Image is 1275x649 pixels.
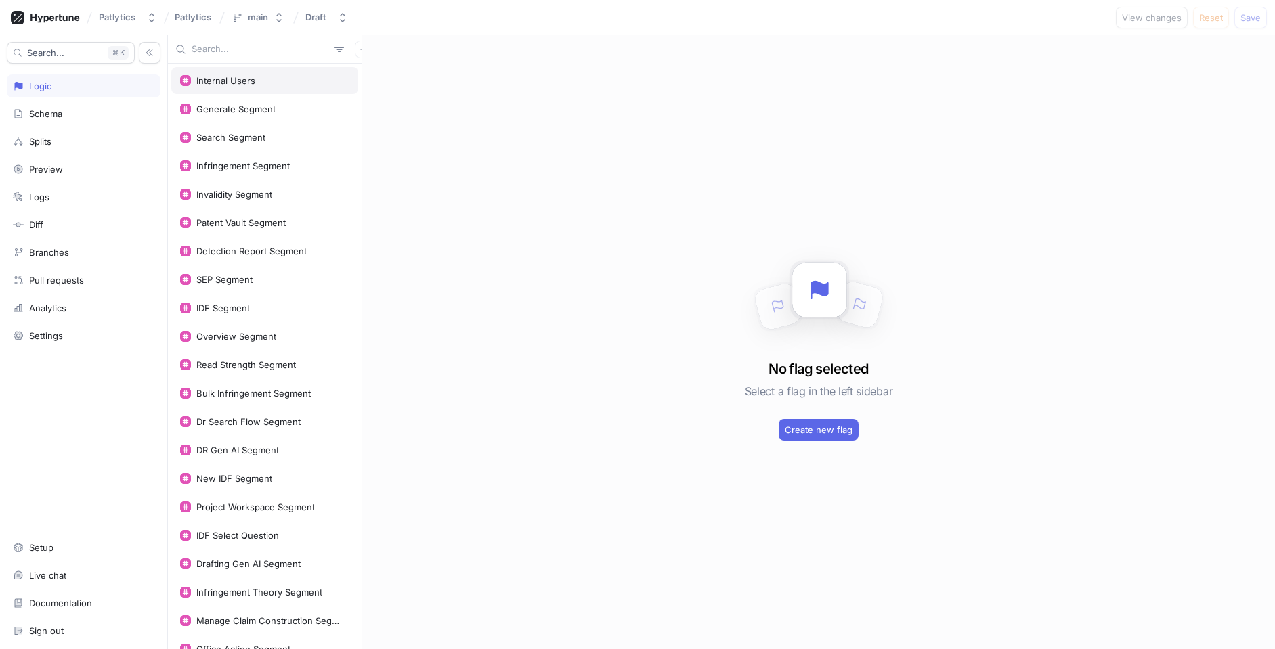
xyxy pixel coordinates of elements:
[196,615,344,626] div: Manage Claim Construction Segment
[196,246,307,256] div: Detection Report Segment
[196,359,296,370] div: Read Strength Segment
[29,108,62,119] div: Schema
[226,6,290,28] button: main
[196,416,301,427] div: Dr Search Flow Segment
[29,81,51,91] div: Logic
[196,75,255,86] div: Internal Users
[29,542,53,553] div: Setup
[196,104,276,114] div: Generate Segment
[196,501,315,512] div: Project Workspace Segment
[175,12,211,22] span: Patlytics
[1193,7,1229,28] button: Reset
[29,598,92,608] div: Documentation
[93,6,163,28] button: Patlytics
[196,160,290,171] div: Infringement Segment
[29,136,51,147] div: Splits
[785,426,852,434] span: Create new flag
[196,445,279,455] div: DR Gen AI Segment
[29,625,64,636] div: Sign out
[1199,14,1223,22] span: Reset
[27,49,64,57] span: Search...
[29,275,84,286] div: Pull requests
[196,274,253,285] div: SEP Segment
[196,132,265,143] div: Search Segment
[29,330,63,341] div: Settings
[196,331,276,342] div: Overview Segment
[196,530,279,541] div: IDF Select Question
[7,42,135,64] button: Search...K
[7,591,160,614] a: Documentation
[29,219,43,230] div: Diff
[108,46,129,60] div: K
[196,303,250,313] div: IDF Segment
[196,217,286,228] div: Patent Vault Segment
[196,587,322,598] div: Infringement Theory Segment
[29,303,66,313] div: Analytics
[769,359,868,379] h3: No flag selected
[29,570,66,581] div: Live chat
[248,12,268,23] div: main
[29,192,49,202] div: Logs
[29,164,63,175] div: Preview
[1234,7,1267,28] button: Save
[196,558,301,569] div: Drafting Gen AI Segment
[196,473,272,484] div: New IDF Segment
[1122,14,1182,22] span: View changes
[29,247,69,258] div: Branches
[99,12,135,23] div: Patlytics
[745,379,892,403] h5: Select a flag in the left sidebar
[1116,7,1188,28] button: View changes
[300,6,353,28] button: Draft
[196,189,272,200] div: Invalidity Segment
[192,43,329,56] input: Search...
[305,12,326,23] div: Draft
[196,388,311,399] div: Bulk Infringement Segment
[1240,14,1261,22] span: Save
[779,419,859,441] button: Create new flag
